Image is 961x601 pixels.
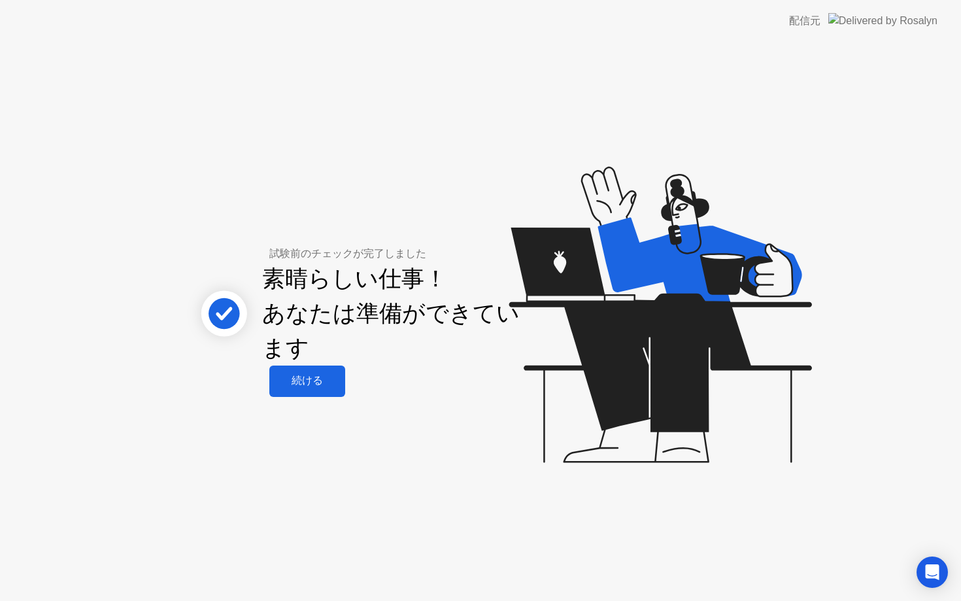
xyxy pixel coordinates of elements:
button: 続ける [269,366,345,397]
img: Delivered by Rosalyn [828,13,937,28]
div: 続ける [273,374,341,388]
div: 試験前のチェックが完了しました [269,246,539,262]
div: 素晴らしい仕事！ あなたは準備ができています [262,262,539,365]
div: 配信元 [789,13,820,29]
div: Open Intercom Messenger [917,557,948,588]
